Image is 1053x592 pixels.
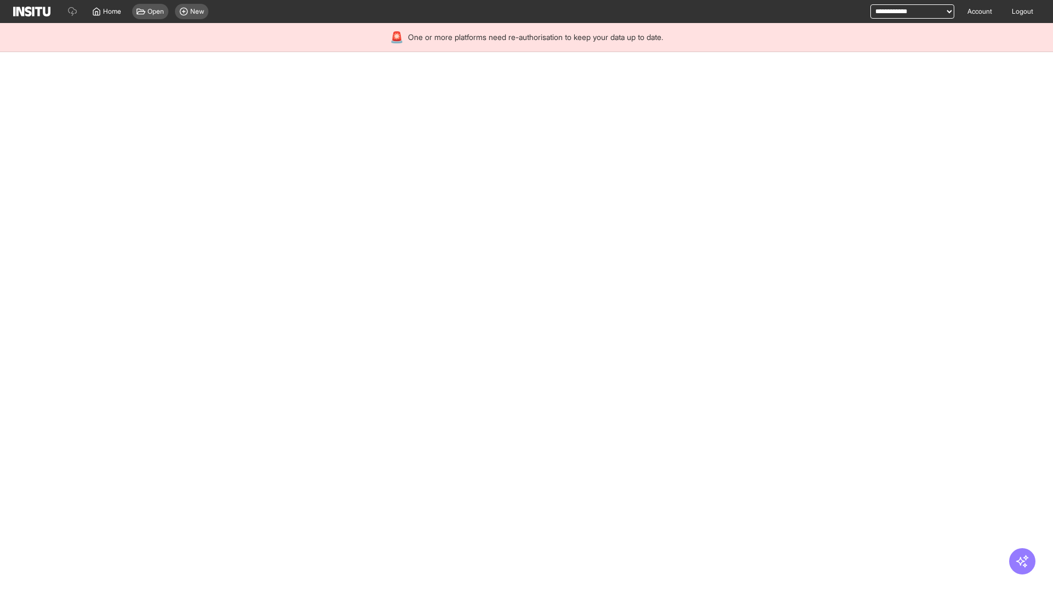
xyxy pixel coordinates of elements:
[13,7,50,16] img: Logo
[148,7,164,16] span: Open
[103,7,121,16] span: Home
[390,30,404,45] div: 🚨
[190,7,204,16] span: New
[408,32,663,43] span: One or more platforms need re-authorisation to keep your data up to date.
